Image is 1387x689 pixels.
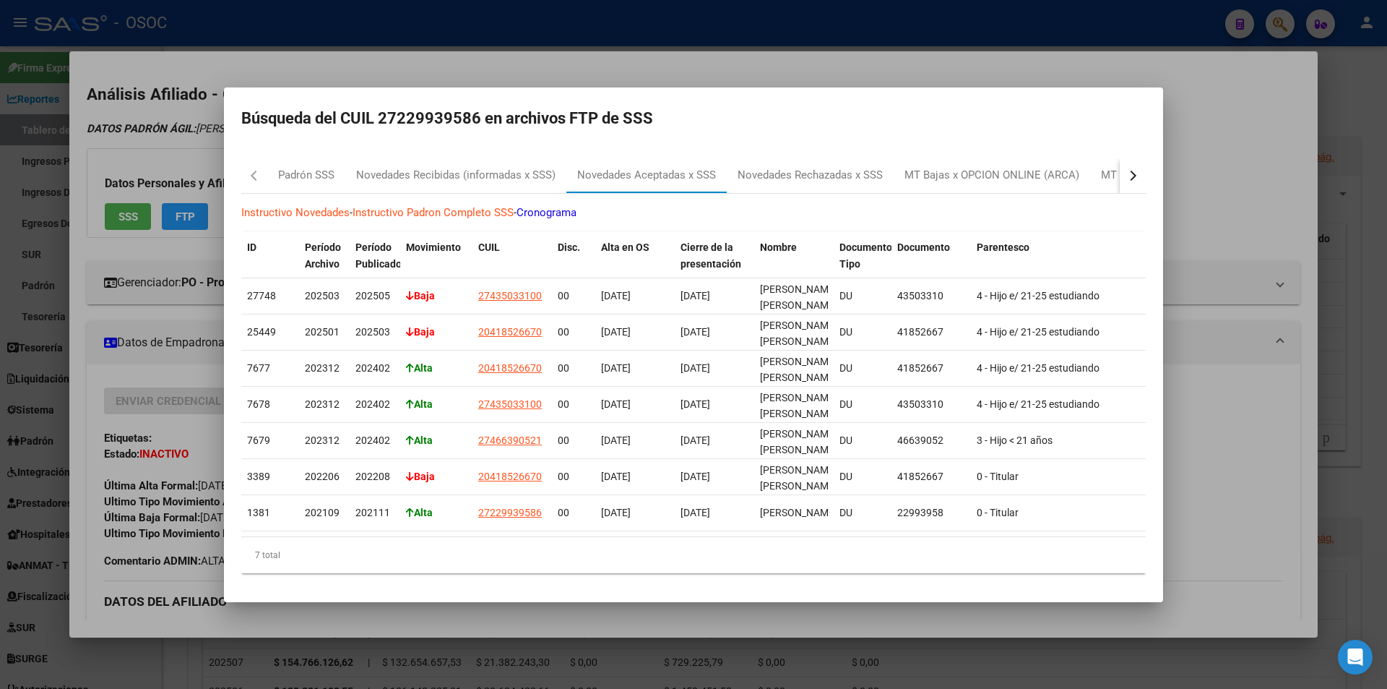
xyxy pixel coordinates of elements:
span: [DATE] [601,398,631,410]
span: 27229939586 [478,507,542,518]
span: [DATE] [601,435,631,446]
span: 202206 [305,471,340,482]
span: 7678 [247,398,270,410]
datatable-header-cell: Nombre [754,232,834,296]
div: Padrón SSS [278,167,334,184]
span: [PERSON_NAME] [PERSON_NAME] [760,464,837,492]
span: 27748 [247,290,276,301]
div: 00 [558,288,589,304]
div: Novedades Aceptadas x SSS [577,167,716,184]
span: 3 - Hijo < 21 años [977,435,1053,446]
span: [DATE] [601,507,631,518]
span: 202503 [305,290,340,301]
div: DU [839,468,886,485]
div: Novedades Rechazadas x SSS [738,167,883,184]
p: - - [241,205,1146,221]
span: [DATE] [680,471,710,482]
span: 202402 [355,398,390,410]
datatable-header-cell: Parentesco [971,232,1144,296]
span: 202501 [305,326,340,338]
datatable-header-cell: Cierre de la presentación [675,232,754,296]
span: Movimiento [406,241,461,253]
datatable-header-cell: Movimiento [400,232,472,296]
span: 4 - Hijo e/ 21-25 estudiando [977,362,1099,374]
span: 20418526670 [478,326,542,338]
span: 7679 [247,435,270,446]
div: MT Altas x OPCION ONLINE (ARCA) [1101,167,1274,184]
a: Instructivo Novedades [241,206,350,219]
datatable-header-cell: Período Archivo [299,232,350,296]
span: Alta en OS [601,241,649,253]
span: Período Publicado [355,241,402,270]
span: Documento [897,241,950,253]
span: CUIL [478,241,500,253]
span: Nombre [760,241,797,253]
h2: Búsqueda del CUIL 27229939586 en archivos FTP de SSS [241,105,1146,132]
div: 43503310 [897,288,965,304]
span: 202402 [355,362,390,374]
span: 202503 [355,326,390,338]
strong: Baja [406,326,435,338]
span: [PERSON_NAME] [PERSON_NAME] [760,283,837,312]
span: 202111 [355,507,390,518]
div: 41852667 [897,360,965,377]
span: ID [247,241,256,253]
div: MT Bajas x OPCION ONLINE (ARCA) [904,167,1079,184]
span: [DATE] [680,435,710,446]
span: 202312 [305,362,340,374]
span: [PERSON_NAME] [PERSON_NAME] [760,392,837,420]
span: [DATE] [680,398,710,410]
span: 202505 [355,290,390,301]
span: [PERSON_NAME] [PERSON_NAME] [760,428,837,456]
span: 0 - Titular [977,471,1019,482]
div: 00 [558,432,589,449]
span: Período Archivo [305,241,341,270]
strong: Baja [406,290,435,301]
datatable-header-cell: Disc. [552,232,595,296]
div: DU [839,324,886,341]
div: 41852667 [897,468,965,485]
span: Parentesco [977,241,1029,253]
div: 00 [558,468,589,485]
span: 202109 [305,507,340,518]
span: 27435033100 [478,290,542,301]
datatable-header-cell: Documento [891,232,971,296]
div: 41852667 [897,324,965,341]
datatable-header-cell: Documento Tipo [834,232,891,296]
span: 27466390521 [478,435,542,446]
span: [DATE] [680,362,710,374]
datatable-header-cell: CUIL [472,232,552,296]
div: Novedades Recibidas (informadas x SSS) [356,167,556,184]
span: 0 - Titular [977,507,1019,518]
a: Instructivo Padron Completo SSS [353,206,514,219]
span: 4 - Hijo e/ 21-25 estudiando [977,326,1099,338]
span: 20418526670 [478,362,542,374]
span: 1381 [247,507,270,518]
div: 00 [558,324,589,341]
div: DU [839,360,886,377]
span: [DATE] [680,290,710,301]
div: 22993958 [897,505,965,521]
span: [DATE] [601,326,631,338]
span: 3389 [247,471,270,482]
span: 4 - Hijo e/ 21-25 estudiando [977,398,1099,410]
datatable-header-cell: Situacion Revista [1144,232,1289,296]
span: 7677 [247,362,270,374]
span: Cierre de la presentación [680,241,741,270]
strong: Alta [406,398,433,410]
span: 25449 [247,326,276,338]
div: 43503310 [897,396,965,413]
span: [DATE] [601,290,631,301]
div: 46639052 [897,432,965,449]
strong: Alta [406,435,433,446]
div: DU [839,396,886,413]
span: 20418526670 [478,471,542,482]
div: DU [839,505,886,521]
div: Open Intercom Messenger [1338,640,1373,675]
span: [DATE] [601,471,631,482]
span: 202208 [355,471,390,482]
datatable-header-cell: Alta en OS [595,232,675,296]
span: Disc. [558,241,580,253]
span: Documento Tipo [839,241,892,270]
div: DU [839,432,886,449]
